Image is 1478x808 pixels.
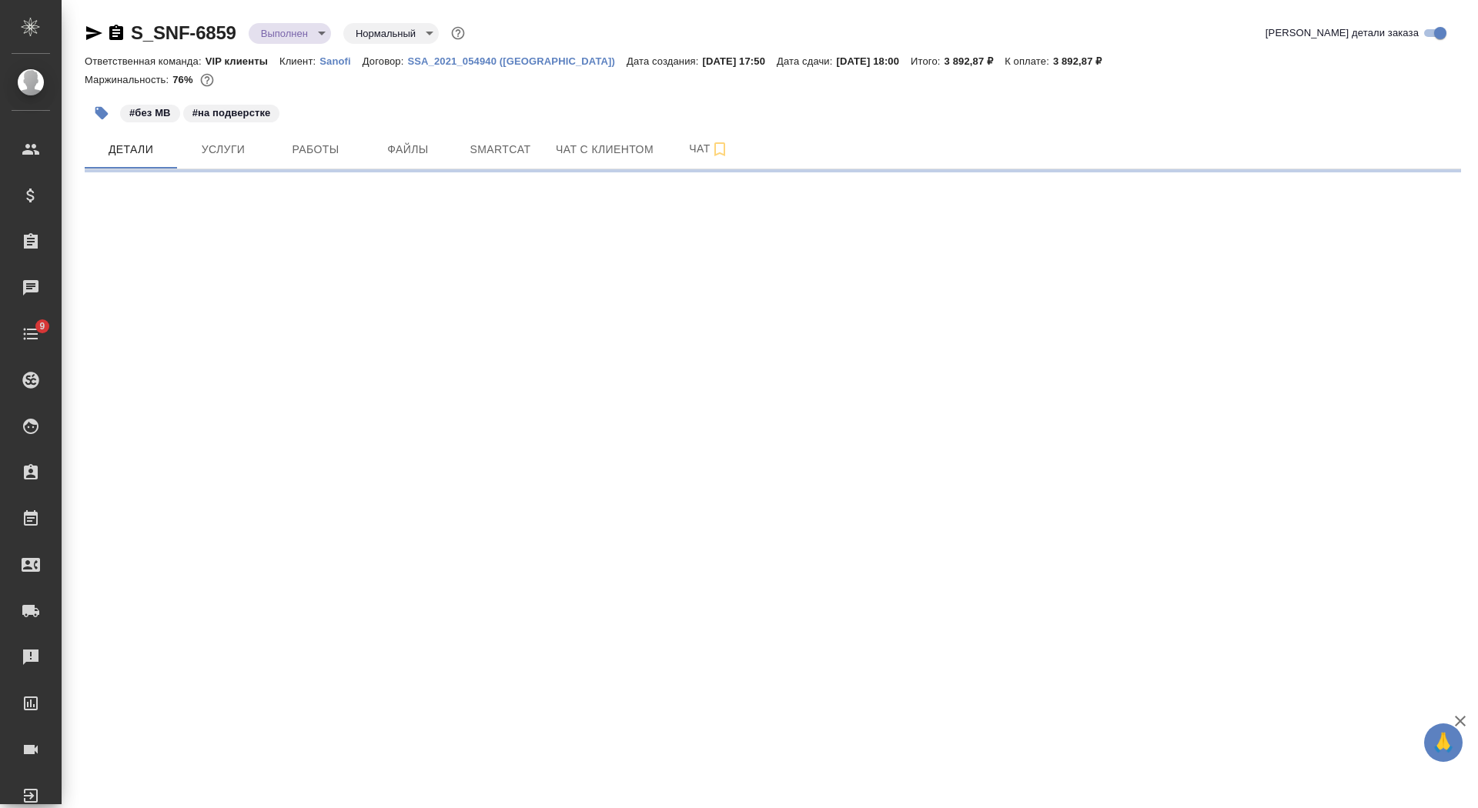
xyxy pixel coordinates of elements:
[85,55,206,67] p: Ответственная команда:
[1053,55,1114,67] p: 3 892,87 ₽
[556,140,654,159] span: Чат с клиентом
[107,24,125,42] button: Скопировать ссылку
[319,54,363,67] a: Sanofi
[186,140,260,159] span: Услуги
[249,23,331,44] div: Выполнен
[279,55,319,67] p: Клиент:
[945,55,1005,67] p: 3 892,87 ₽
[463,140,537,159] span: Smartcat
[192,105,271,121] p: #на подверстке
[672,139,746,159] span: Чат
[627,55,702,67] p: Дата создания:
[777,55,836,67] p: Дата сдачи:
[1005,55,1053,67] p: К оплате:
[256,27,313,40] button: Выполнен
[407,54,627,67] a: SSA_2021_054940 ([GEOGRAPHIC_DATA])
[448,23,468,43] button: Доп статусы указывают на важность/срочность заказа
[702,55,777,67] p: [DATE] 17:50
[279,140,353,159] span: Работы
[1424,723,1463,762] button: 🙏
[343,23,439,44] div: Выполнен
[85,96,119,130] button: Добавить тэг
[1430,726,1456,759] span: 🙏
[371,140,445,159] span: Файлы
[30,319,54,334] span: 9
[711,140,729,159] svg: Подписаться
[85,74,172,85] p: Маржинальность:
[1266,25,1419,41] span: [PERSON_NAME] детали заказа
[4,315,58,353] a: 9
[182,105,282,119] span: на подверстке
[131,22,236,43] a: S_SNF-6859
[363,55,408,67] p: Договор:
[85,24,103,42] button: Скопировать ссылку для ЯМессенджера
[836,55,911,67] p: [DATE] 18:00
[319,55,363,67] p: Sanofi
[172,74,196,85] p: 76%
[197,70,217,90] button: 774.36 RUB;
[119,105,182,119] span: без МВ
[351,27,420,40] button: Нормальный
[911,55,944,67] p: Итого:
[129,105,171,121] p: #без МВ
[407,55,627,67] p: SSA_2021_054940 ([GEOGRAPHIC_DATA])
[206,55,279,67] p: VIP клиенты
[94,140,168,159] span: Детали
